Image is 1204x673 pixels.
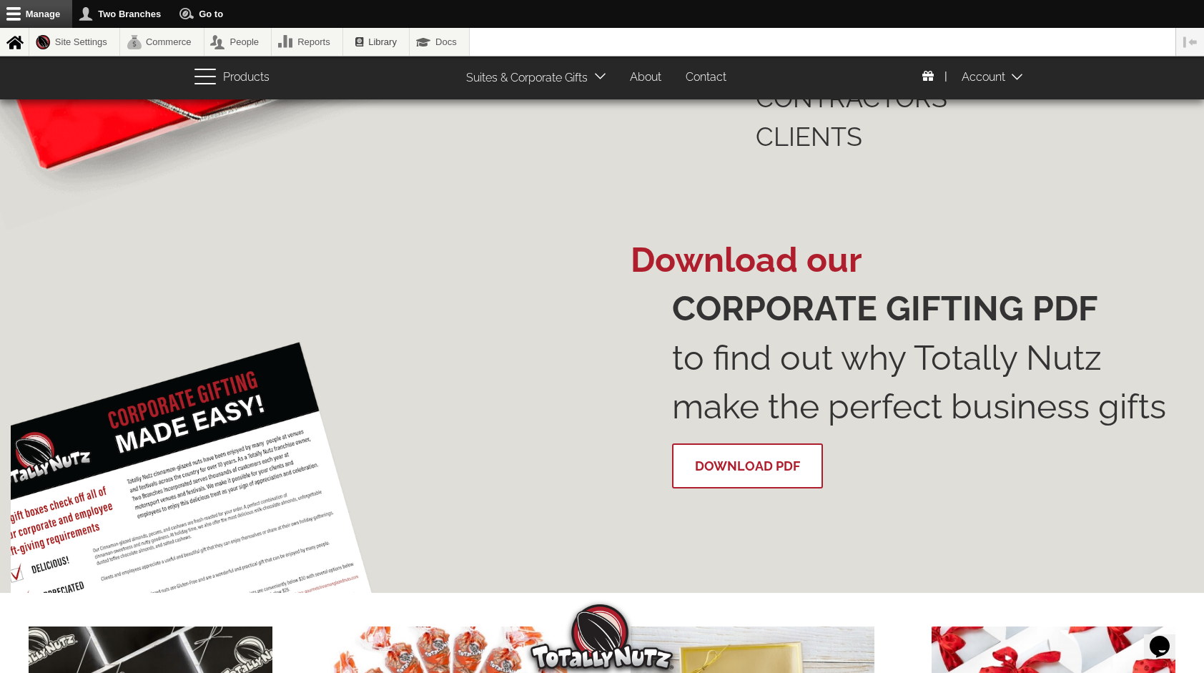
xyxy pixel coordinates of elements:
[672,284,1193,333] span: corporate gifting pdf
[29,28,119,56] a: Site Settings
[272,28,342,56] a: Reports
[6,6,94,62] img: Chat attention grabber
[756,117,947,156] li: CLIENTS
[672,443,823,488] a: Download PDF
[531,604,673,669] img: Totally Nutz Logo
[6,6,83,62] div: CloseChat attention grabber
[194,57,280,99] button: Products
[223,67,270,88] span: Products
[368,36,397,47] span: Library
[631,235,1152,285] span: Download our
[1176,28,1204,56] button: Vertical orientation
[120,28,204,56] a: Commerce
[619,64,672,92] a: About
[410,28,469,56] a: Docs
[675,64,737,92] a: Contact
[146,37,192,46] span: Commerce
[204,28,272,56] a: People
[672,235,1193,431] p: to find out why Totally Nutz make the perfect business gifts
[455,64,592,92] a: Suites & Corporate Gifts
